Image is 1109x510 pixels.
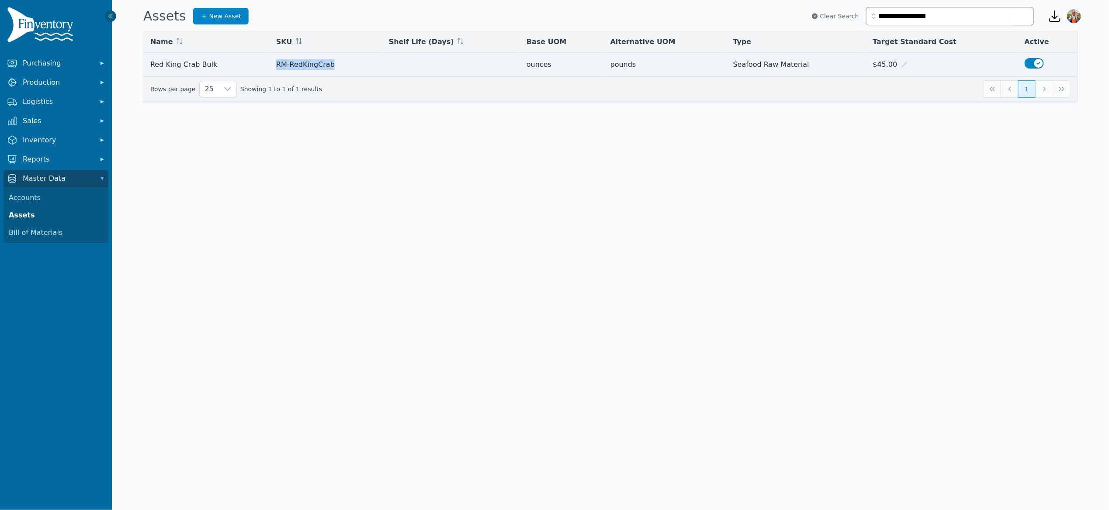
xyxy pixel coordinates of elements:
span: Rows per page [200,81,219,97]
span: SKU [276,37,292,47]
span: Base UOM [527,37,566,47]
button: Sales [3,112,108,130]
span: Showing 1 to 1 of 1 results [240,85,322,93]
div: $45.00 [873,59,908,70]
td: Seafood Raw Material [726,53,866,76]
span: Active [1025,37,1049,47]
a: New Asset [193,8,249,24]
img: Sera Wheeler [1067,9,1081,23]
button: Logistics [3,93,108,110]
span: Production [23,77,93,88]
span: Purchasing [23,58,93,69]
a: Assets [5,207,107,224]
span: Name [150,37,173,47]
button: Reports [3,151,108,168]
span: Inventory [23,135,93,145]
span: New Asset [209,12,241,21]
span: Sales [23,116,93,126]
img: Finventory [7,7,77,46]
button: Page 1 [1018,80,1036,98]
span: Logistics [23,96,93,107]
a: Bill of Materials [5,224,107,241]
span: Target Standard Cost [873,37,957,47]
td: Red King Crab Bulk [143,53,269,76]
span: Type [733,37,752,47]
button: Master Data [3,170,108,187]
a: Accounts [5,189,107,207]
h1: Assets [143,8,186,24]
span: Alternative UOM [610,37,676,47]
span: Reports [23,154,93,165]
button: Clear Search [811,12,859,21]
button: Production [3,74,108,91]
span: Master Data [23,173,93,184]
span: Shelf Life (Days) [389,37,454,47]
button: Purchasing [3,55,108,72]
td: RM-RedKingCrab [269,53,382,76]
td: ounces [520,53,603,76]
button: Inventory [3,131,108,149]
td: pounds [603,53,726,76]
